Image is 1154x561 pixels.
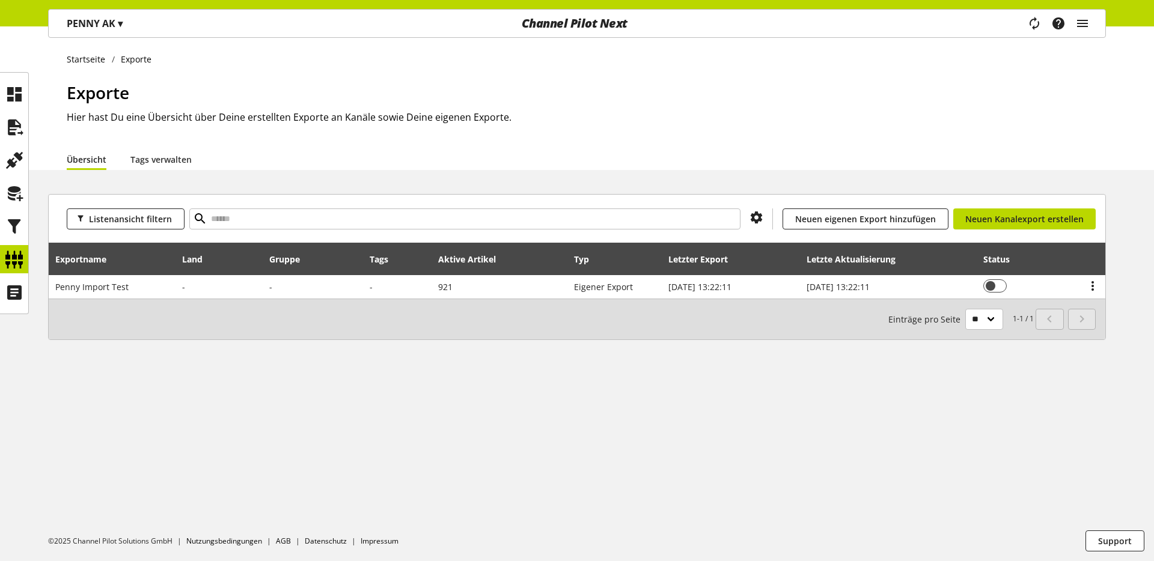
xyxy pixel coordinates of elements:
[983,253,1022,265] div: Status
[574,281,633,293] span: Eigener Export
[953,208,1096,229] a: Neuen Kanalexport erstellen
[807,281,870,293] span: [DATE] 13:22:11
[186,536,262,546] a: Nutzungsbedingungen
[67,208,185,229] button: Listenansicht filtern
[269,253,312,265] div: Gruppe
[67,153,106,166] a: Übersicht
[276,536,291,546] a: AGB
[55,281,129,293] span: Penny Import Test
[574,253,601,265] div: Typ
[67,53,112,65] a: Startseite
[89,213,172,225] span: Listenansicht filtern
[807,253,908,265] div: Letzte Aktualisierung
[361,536,398,546] a: Impressum
[1085,530,1144,551] button: Support
[438,281,453,293] span: 921
[67,110,1106,124] h2: Hier hast Du eine Übersicht über Deine erstellten Exporte an Kanäle sowie Deine eigenen Exporte.
[67,16,123,31] p: PENNY AK
[182,281,185,293] span: -
[130,153,192,166] a: Tags verwalten
[305,536,347,546] a: Datenschutz
[888,309,1034,330] small: 1-1 / 1
[182,253,215,265] div: Land
[438,253,508,265] div: Aktive Artikel
[965,213,1084,225] span: Neuen Kanalexport erstellen
[1098,535,1132,547] span: Support
[795,213,936,225] span: Neuen eigenen Export hinzufügen
[48,9,1106,38] nav: main navigation
[668,281,731,293] span: [DATE] 13:22:11
[888,313,965,326] span: Einträge pro Seite
[55,253,118,265] div: Exportname
[118,17,123,30] span: ▾
[67,81,129,104] span: Exporte
[48,536,186,547] li: ©2025 Channel Pilot Solutions GmbH
[370,281,373,293] span: -
[370,253,388,265] div: Tags
[668,253,740,265] div: Letzter Export
[783,208,948,229] a: Neuen eigenen Export hinzufügen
